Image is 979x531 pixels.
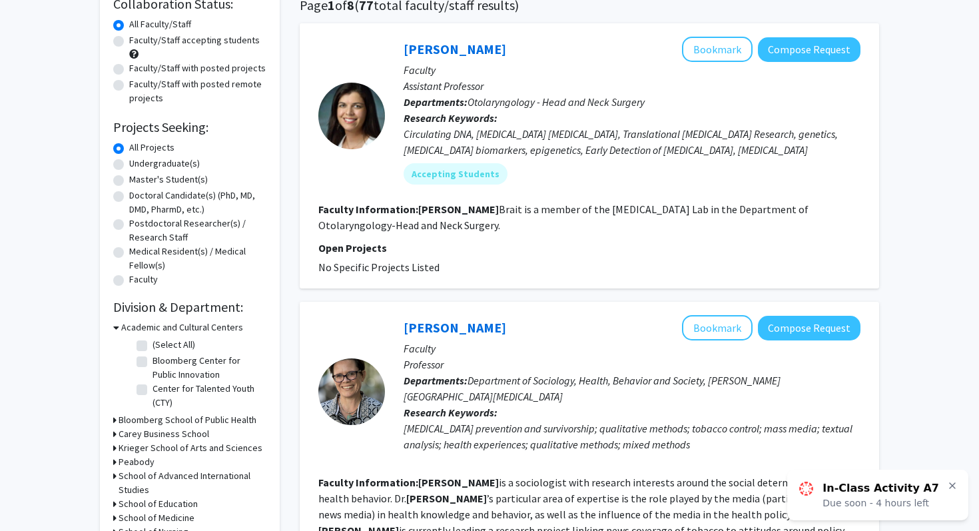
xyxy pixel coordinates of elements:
[404,78,860,94] p: Assistant Professor
[113,119,266,135] h2: Projects Seeking:
[404,95,468,109] b: Departments:
[404,374,781,403] span: Department of Sociology, Health, Behavior and Society, [PERSON_NAME][GEOGRAPHIC_DATA][MEDICAL_DATA]
[318,261,440,274] span: No Specific Projects Listed
[129,61,266,75] label: Faculty/Staff with posted projects
[129,245,266,272] label: Medical Resident(s) / Medical Fellow(s)
[404,374,468,387] b: Departments:
[404,356,860,372] p: Professor
[119,511,194,525] h3: School of Medicine
[119,455,155,469] h3: Peabody
[129,173,208,187] label: Master's Student(s)
[318,476,418,489] b: Faculty Information:
[129,141,174,155] label: All Projects
[119,497,198,511] h3: School of Education
[129,17,191,31] label: All Faculty/Staff
[129,33,260,47] label: Faculty/Staff accepting students
[418,203,499,216] b: [PERSON_NAME]
[406,492,487,505] b: [PERSON_NAME]
[119,427,209,441] h3: Carey Business School
[318,203,418,216] b: Faculty Information:
[153,338,195,352] label: (Select All)
[404,126,860,158] div: Circulating DNA, [MEDICAL_DATA] [MEDICAL_DATA], Translational [MEDICAL_DATA] Research, genetics, ...
[119,441,262,455] h3: Krieger School of Arts and Sciences
[404,420,860,452] div: [MEDICAL_DATA] prevention and survivorship; qualitative methods; tobacco control; mass media; tex...
[404,319,506,336] a: [PERSON_NAME]
[318,203,809,232] fg-read-more: Brait is a member of the [MEDICAL_DATA] Lab in the Department of Otolaryngology-Head and Neck Sur...
[121,320,243,334] h3: Academic and Cultural Centers
[468,95,645,109] span: Otolaryngology - Head and Neck Surgery
[119,469,266,497] h3: School of Advanced International Studies
[404,163,507,185] mat-chip: Accepting Students
[153,382,263,410] label: Center for Talented Youth (CTY)
[113,299,266,315] h2: Division & Department:
[758,316,860,340] button: Compose Request to Kate Clegg Smith
[129,157,200,171] label: Undergraduate(s)
[682,315,753,340] button: Add Kate Clegg Smith to Bookmarks
[404,111,497,125] b: Research Keywords:
[758,37,860,62] button: Compose Request to Mariana Brait
[129,217,266,245] label: Postdoctoral Researcher(s) / Research Staff
[404,406,497,419] b: Research Keywords:
[129,189,266,217] label: Doctoral Candidate(s) (PhD, MD, DMD, PharmD, etc.)
[318,240,860,256] p: Open Projects
[119,413,256,427] h3: Bloomberg School of Public Health
[129,272,158,286] label: Faculty
[404,62,860,78] p: Faculty
[404,340,860,356] p: Faculty
[682,37,753,62] button: Add Mariana Brait to Bookmarks
[418,476,499,489] b: [PERSON_NAME]
[10,471,57,521] iframe: Chat
[153,354,263,382] label: Bloomberg Center for Public Innovation
[404,41,506,57] a: [PERSON_NAME]
[129,77,266,105] label: Faculty/Staff with posted remote projects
